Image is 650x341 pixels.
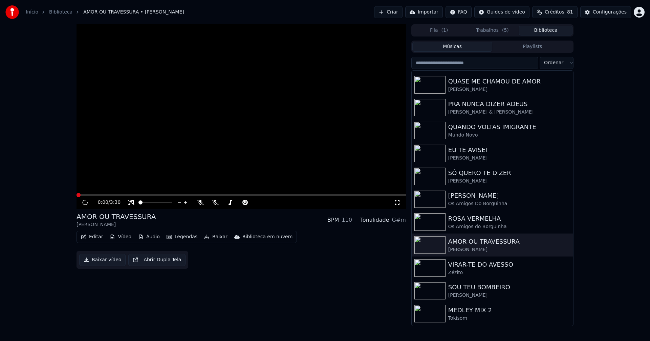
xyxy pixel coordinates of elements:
div: Tonalidade [360,216,389,224]
button: Editar [78,232,106,242]
div: Mundo Novo [448,132,570,139]
div: [PERSON_NAME] [448,86,570,93]
button: Fila [412,26,466,35]
div: [PERSON_NAME] & [PERSON_NAME] [448,109,570,116]
div: Os Amigos Do Borguinha [448,200,570,207]
a: Início [26,9,38,16]
span: 81 [567,9,573,16]
span: 0:00 [98,199,108,206]
div: AMOR OU TRAVESSURA [77,212,156,221]
div: [PERSON_NAME] [448,155,570,162]
button: Guides de vídeo [474,6,529,18]
div: PRA NUNCA DIZER ADEUS [448,99,570,109]
div: VIRAR-TE DO AVESSO [448,260,570,269]
span: Créditos [545,9,564,16]
div: EU TE AVISEI [448,145,570,155]
button: Legendas [164,232,200,242]
div: AMOR OU TRAVESSURA [448,237,570,246]
div: Biblioteca em nuvem [242,234,293,240]
span: ( 5 ) [502,27,509,34]
div: QUANDO VOLTAS IMIGRANTE [448,122,570,132]
button: Playlists [492,42,572,52]
div: MEDLEY MIX 2 [448,306,570,315]
a: Biblioteca [49,9,72,16]
span: AMOR OU TRAVESSURA • [PERSON_NAME] [83,9,184,16]
img: youka [5,5,19,19]
div: SÓ QUERO TE DIZER [448,168,570,178]
div: SOU TEU BOMBEIRO [448,283,570,292]
button: Criar [374,6,403,18]
button: Áudio [135,232,162,242]
div: Zézito [448,269,570,276]
div: [PERSON_NAME] [448,191,570,200]
div: [PERSON_NAME] [77,221,156,228]
div: [PERSON_NAME] [448,178,570,185]
button: Configurações [580,6,631,18]
button: Vídeo [107,232,134,242]
div: BPM [327,216,339,224]
button: Trabalhos [466,26,519,35]
div: Configurações [593,9,627,16]
span: Ordenar [544,59,563,66]
button: Músicas [412,42,493,52]
button: Biblioteca [519,26,572,35]
button: Abrir Dupla Tela [128,254,186,266]
span: 3:30 [110,199,121,206]
button: Importar [405,6,443,18]
div: G#m [392,216,406,224]
div: ROSA VERMELHA [448,214,570,223]
button: Créditos81 [532,6,578,18]
button: FAQ [446,6,472,18]
button: Baixar vídeo [79,254,126,266]
div: 110 [342,216,352,224]
div: QUASE ME CHAMOU DE AMOR [448,77,570,86]
nav: breadcrumb [26,9,184,16]
div: Os Amigos do Borguinha [448,223,570,230]
button: Baixar [201,232,230,242]
div: [PERSON_NAME] [448,246,570,253]
div: / [98,199,114,206]
span: ( 1 ) [441,27,448,34]
div: Tokisom [448,315,570,322]
div: [PERSON_NAME] [448,292,570,299]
